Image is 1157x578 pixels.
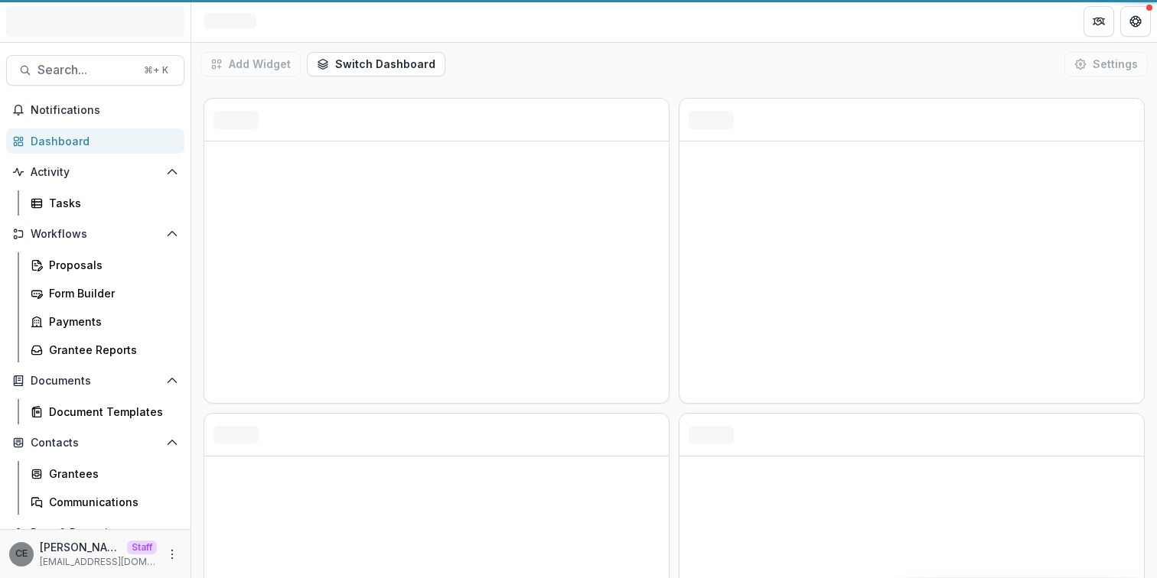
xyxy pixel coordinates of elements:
[1064,52,1148,76] button: Settings
[200,52,301,76] button: Add Widget
[24,337,184,362] a: Grantee Reports
[6,160,184,184] button: Open Activity
[1120,6,1151,37] button: Get Help
[37,63,135,77] span: Search...
[6,521,184,545] button: Open Data & Reporting
[31,375,160,388] span: Documents
[31,166,160,179] span: Activity
[49,285,172,301] div: Form Builder
[31,228,160,241] span: Workflows
[40,555,157,569] p: [EMAIL_ADDRESS][DOMAIN_NAME]
[31,104,178,117] span: Notifications
[31,437,160,450] span: Contacts
[49,313,172,330] div: Payments
[6,222,184,246] button: Open Workflows
[6,128,184,154] a: Dashboard
[6,98,184,122] button: Notifications
[6,430,184,455] button: Open Contacts
[15,549,28,559] div: Chiji Eke
[24,190,184,216] a: Tasks
[49,257,172,273] div: Proposals
[49,466,172,482] div: Grantees
[24,461,184,486] a: Grantees
[163,545,181,563] button: More
[49,404,172,420] div: Document Templates
[24,281,184,306] a: Form Builder
[6,369,184,393] button: Open Documents
[197,10,262,32] nav: breadcrumb
[1084,6,1114,37] button: Partners
[307,52,445,76] button: Switch Dashboard
[31,133,172,149] div: Dashboard
[141,62,171,79] div: ⌘ + K
[6,55,184,86] button: Search...
[24,252,184,278] a: Proposals
[49,494,172,510] div: Communications
[24,399,184,424] a: Document Templates
[24,309,184,334] a: Payments
[24,489,184,515] a: Communications
[49,195,172,211] div: Tasks
[40,539,121,555] p: [PERSON_NAME]
[49,342,172,358] div: Grantee Reports
[127,541,157,554] p: Staff
[31,527,160,540] span: Data & Reporting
